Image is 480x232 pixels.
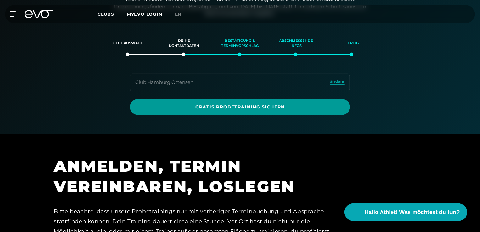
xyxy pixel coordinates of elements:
div: Clubauswahl [108,35,148,52]
div: Bestätigung & Terminvorschlag [220,35,260,52]
a: Clubs [98,11,127,17]
span: ändern [330,79,345,84]
div: Club : Hamburg Ottensen [135,79,193,86]
span: en [175,11,182,17]
button: Hallo Athlet! Was möchtest du tun? [344,203,467,221]
span: Clubs [98,11,114,17]
a: ändern [330,79,345,86]
a: Gratis Probetraining sichern [130,99,350,115]
div: Deine Kontaktdaten [164,35,204,52]
a: MYEVO LOGIN [127,11,162,17]
span: Hallo Athlet! Was möchtest du tun? [365,208,460,217]
a: en [175,11,189,18]
h1: ANMELDEN, TERMIN VEREINBAREN, LOSLEGEN [54,156,337,197]
span: Gratis Probetraining sichern [145,104,335,110]
div: Fertig [332,35,372,52]
div: Abschließende Infos [276,35,316,52]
